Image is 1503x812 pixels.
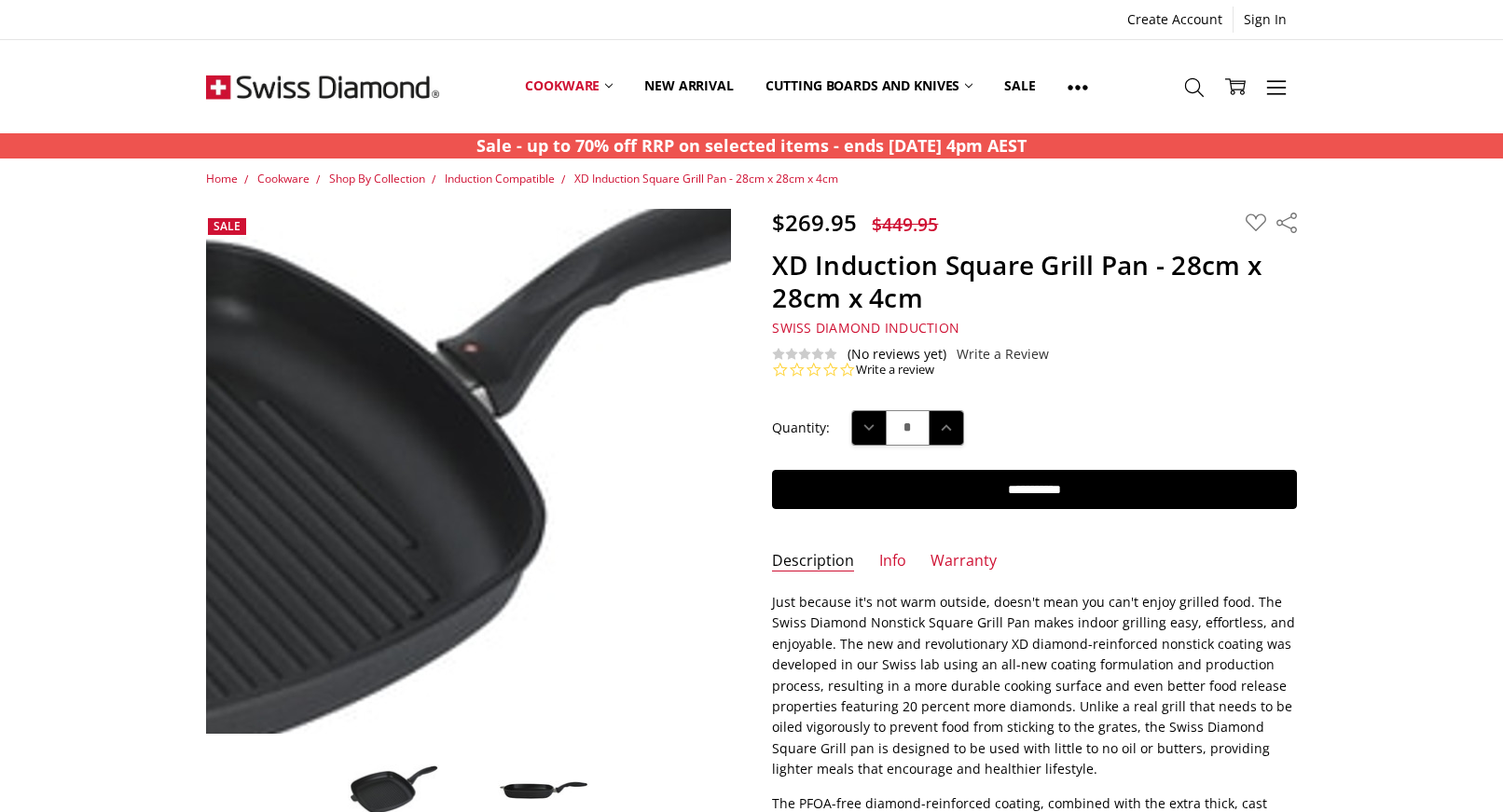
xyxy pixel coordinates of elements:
[329,171,425,186] a: Shop By Collection
[509,45,628,128] a: Cookware
[772,249,1297,314] h1: XD Induction Square Grill Pan - 28cm x 28cm x 4cm
[574,171,838,186] a: XD Induction Square Grill Pan - 28cm x 28cm x 4cm
[628,45,749,128] a: New arrival
[772,207,857,238] span: $269.95
[872,212,938,237] span: $449.95
[879,551,906,572] a: Info
[1052,45,1104,129] a: Show All
[257,171,310,186] a: Cookware
[931,551,997,572] a: Warranty
[1117,7,1233,33] a: Create Account
[772,319,959,337] span: Swiss Diamond Induction
[856,362,934,378] a: Write a review
[988,45,1051,128] a: Sale
[772,418,830,438] label: Quantity:
[206,40,439,133] img: Free Shipping On Every Order
[848,347,946,362] span: (No reviews yet)
[214,218,241,234] span: Sale
[476,134,1027,157] strong: Sale - up to 70% off RRP on selected items - ends [DATE] 4pm AEST
[206,171,238,186] a: Home
[772,551,854,572] a: Description
[750,45,989,128] a: Cutting boards and knives
[1234,7,1297,33] a: Sign In
[445,171,555,186] a: Induction Compatible
[957,347,1049,362] a: Write a Review
[772,592,1297,780] p: Just because it's not warm outside, doesn't mean you can't enjoy grilled food. The Swiss Diamond ...
[497,779,590,801] img: XD Induction Square Grill Pan - 28cm x 28cm x 4cm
